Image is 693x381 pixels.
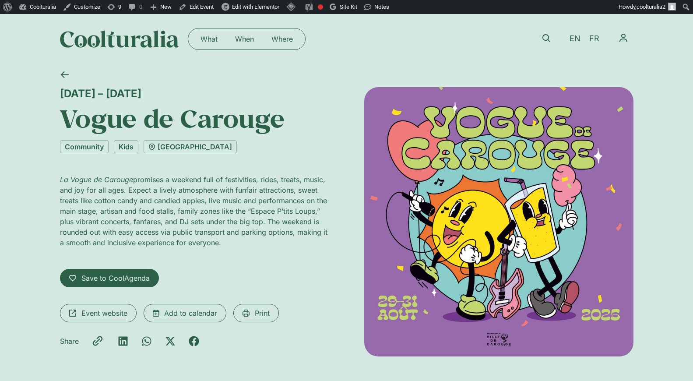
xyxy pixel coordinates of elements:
[340,4,357,10] span: Site Kit
[60,140,109,153] a: Community
[263,32,302,46] a: Where
[60,87,329,100] div: [DATE] – [DATE]
[613,28,633,48] button: Menu Toggle
[144,140,237,153] a: [GEOGRAPHIC_DATA]
[192,32,226,46] a: What
[81,308,127,318] span: Event website
[60,336,79,346] p: Share
[226,32,263,46] a: When
[255,308,270,318] span: Print
[141,336,152,346] div: Share on whatsapp
[570,34,580,43] span: EN
[613,28,633,48] nav: Menu
[232,4,279,10] span: Edit with Elementor
[565,32,585,45] a: EN
[60,175,133,184] em: La Vogue de Carouge
[318,4,323,10] div: Focus keyphrase not set
[60,103,329,133] h1: Vogue de Carouge
[165,336,176,346] div: Share on x-twitter
[60,269,159,287] a: Save to CoolAgenda
[144,304,226,322] a: Add to calendar
[114,140,138,153] a: Kids
[81,273,150,283] span: Save to CoolAgenda
[233,304,279,322] a: Print
[585,32,604,45] a: FR
[189,336,199,346] div: Share on facebook
[60,304,137,322] a: Event website
[192,32,302,46] nav: Menu
[60,174,329,248] p: promises a weekend full of festivities, rides, treats, music, and joy for all ages. Expect a live...
[589,34,599,43] span: FR
[637,4,665,10] span: coolturalia2
[164,308,217,318] span: Add to calendar
[118,336,128,346] div: Share on linkedin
